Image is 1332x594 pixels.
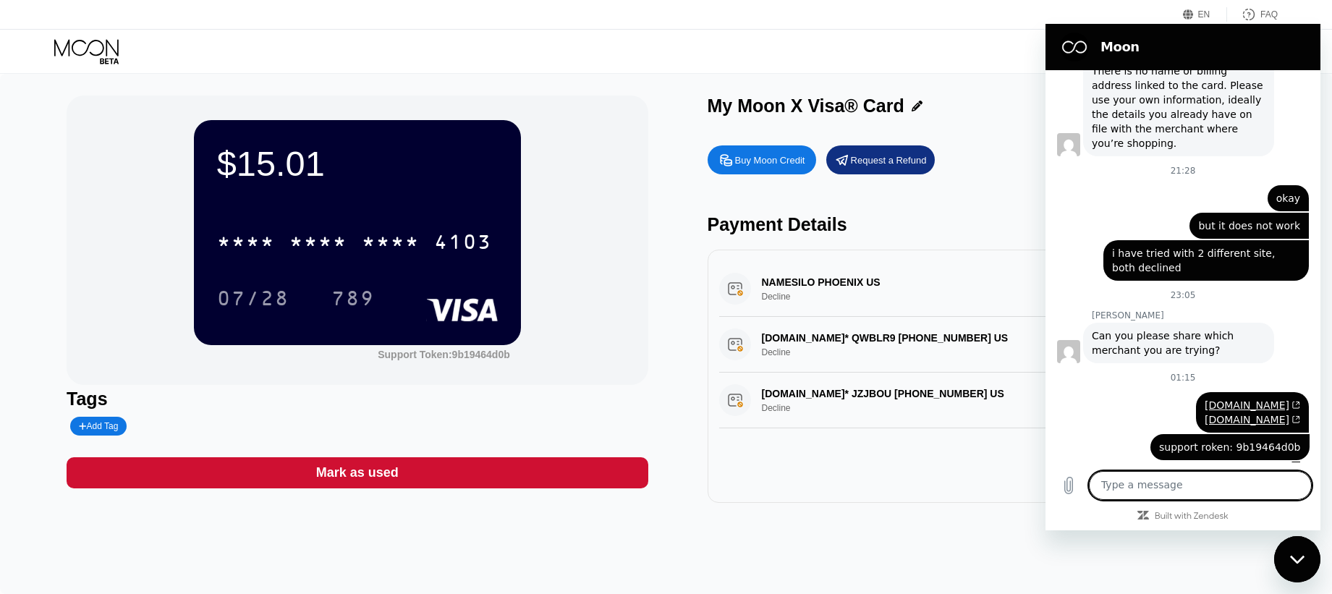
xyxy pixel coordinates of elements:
[735,154,805,166] div: Buy Moon Credit
[851,154,927,166] div: Request a Refund
[378,349,510,360] div: Support Token: 9b19464d0b
[217,289,289,312] div: 07/28
[1198,9,1210,20] div: EN
[1260,9,1278,20] div: FAQ
[79,421,118,431] div: Add Tag
[217,143,498,184] div: $15.01
[1227,7,1278,22] div: FAQ
[378,349,510,360] div: Support Token:9b19464d0b
[316,464,399,481] div: Mark as used
[708,96,904,116] div: My Moon X Visa® Card
[1274,536,1320,582] iframe: Button to launch messaging window, conversation in progress
[331,289,375,312] div: 789
[708,145,816,174] div: Buy Moon Credit
[1183,7,1227,22] div: EN
[1045,24,1320,530] iframe: Messaging window
[67,457,648,488] div: Mark as used
[434,232,492,255] div: 4103
[826,145,935,174] div: Request a Refund
[70,417,127,436] div: Add Tag
[321,280,386,316] div: 789
[67,389,648,410] div: Tags
[708,214,1289,235] div: Payment Details
[206,280,300,316] div: 07/28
